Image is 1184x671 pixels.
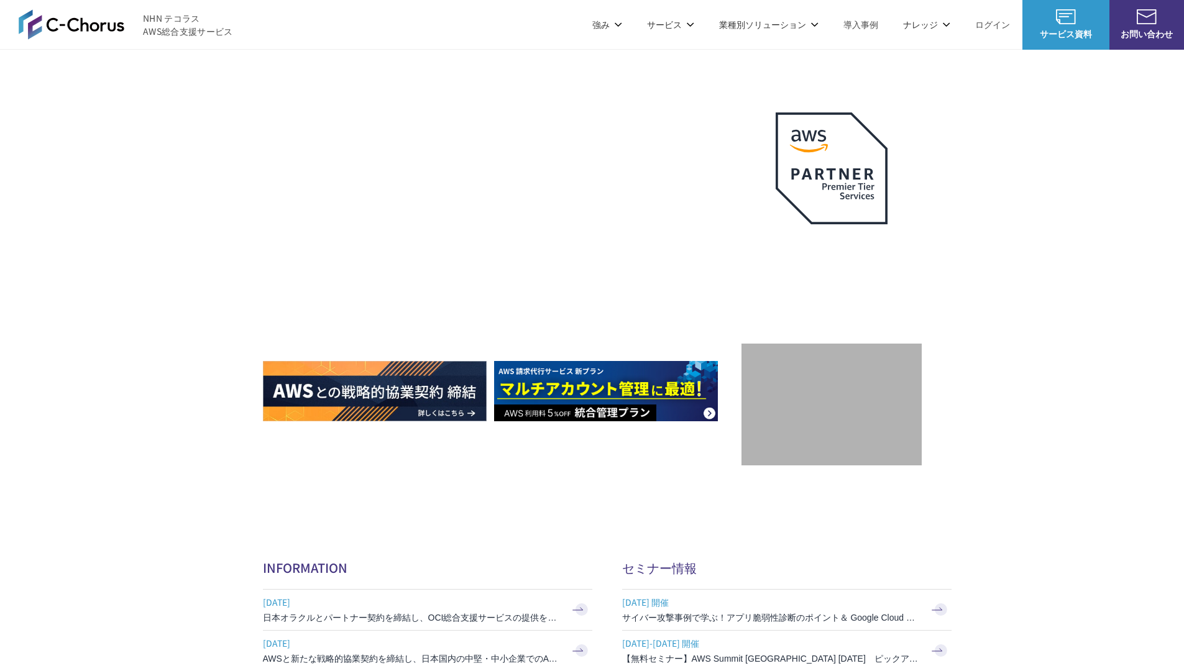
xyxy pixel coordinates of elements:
a: ログイン [975,18,1010,31]
span: [DATE] 開催 [622,593,920,611]
img: AWS総合支援サービス C-Chorus サービス資料 [1056,9,1076,24]
img: AWSプレミアティアサービスパートナー [776,112,888,224]
h2: INFORMATION [263,559,592,577]
p: 最上位プレミアティア サービスパートナー [761,239,902,287]
em: AWS [817,239,845,257]
span: [DATE] [263,634,561,652]
span: NHN テコラス AWS総合支援サービス [143,12,233,38]
span: お問い合わせ [1109,27,1184,40]
a: AWS総合支援サービス C-Chorus NHN テコラスAWS総合支援サービス [19,9,233,39]
a: 導入事例 [843,18,878,31]
img: お問い合わせ [1137,9,1157,24]
a: [DATE]-[DATE] 開催 【無料セミナー】AWS Summit [GEOGRAPHIC_DATA] [DATE] ピックアップセッション [622,631,952,671]
p: サービス [647,18,694,31]
a: [DATE] AWSと新たな戦略的協業契約を締結し、日本国内の中堅・中小企業でのAWS活用を加速 [263,631,592,671]
a: [DATE] 開催 サイバー攻撃事例で学ぶ！アプリ脆弱性診断のポイント＆ Google Cloud セキュリティ対策 [622,590,952,630]
h3: 日本オラクルとパートナー契約を締結し、OCI総合支援サービスの提供を開始 [263,611,561,624]
h3: AWSと新たな戦略的協業契約を締結し、日本国内の中堅・中小企業でのAWS活用を加速 [263,652,561,665]
img: 契約件数 [766,362,897,453]
h3: 【無料セミナー】AWS Summit [GEOGRAPHIC_DATA] [DATE] ピックアップセッション [622,652,920,665]
h3: サイバー攻撃事例で学ぶ！アプリ脆弱性診断のポイント＆ Google Cloud セキュリティ対策 [622,611,920,624]
img: AWSとの戦略的協業契約 締結 [263,361,487,421]
h1: AWS ジャーニーの 成功を実現 [263,204,741,324]
span: [DATE] [263,593,561,611]
p: AWSの導入からコスト削減、 構成・運用の最適化からデータ活用まで 規模や業種業態を問わない マネージドサービスで [263,137,741,192]
p: 強み [592,18,622,31]
span: [DATE]-[DATE] 開催 [622,634,920,652]
img: AWS総合支援サービス C-Chorus [19,9,124,39]
img: AWS請求代行サービス 統合管理プラン [494,361,718,421]
a: [DATE] 日本オラクルとパートナー契約を締結し、OCI総合支援サービスの提供を開始 [263,590,592,630]
span: サービス資料 [1022,27,1109,40]
h2: セミナー情報 [622,559,952,577]
p: 業種別ソリューション [719,18,819,31]
p: ナレッジ [903,18,950,31]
